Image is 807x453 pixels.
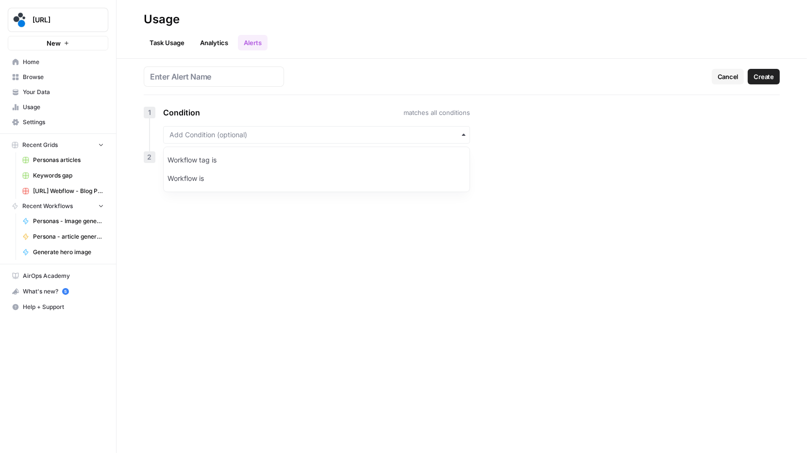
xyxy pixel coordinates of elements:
[33,248,104,257] span: Generate hero image
[144,35,190,50] a: Task Usage
[238,35,268,50] a: Alerts
[148,152,152,162] span: 2
[150,71,278,82] input: Enter Alert Name
[33,156,104,164] span: Personas articles
[23,303,104,311] span: Help + Support
[8,284,108,299] div: What's new?
[8,54,108,70] a: Home
[403,108,470,117] span: matches all conditions
[33,187,104,195] span: [URL] Webflow - Blog Posts Refresh
[18,244,108,260] a: Generate hero image
[8,299,108,315] button: Help + Support
[8,99,108,115] a: Usage
[23,118,104,127] span: Settings
[18,183,108,199] a: [URL] Webflow - Blog Posts Refresh
[8,69,108,85] a: Browse
[164,169,470,188] div: Workflow is
[8,284,108,299] button: What's new? 5
[18,168,108,183] a: Keywords gap
[754,72,774,81] span: Create
[33,171,104,180] span: Keywords gap
[22,141,58,149] span: Recent Grids
[144,12,180,27] div: Usage
[163,107,200,118] span: Condition
[8,8,108,32] button: Workspace: spot.ai
[8,84,108,100] a: Your Data
[47,38,61,48] span: New
[194,35,234,50] a: Analytics
[33,217,104,226] span: Personas - Image generator
[23,58,104,66] span: Home
[33,15,91,25] span: [URL]
[23,88,104,97] span: Your Data
[33,232,104,241] span: Persona - article generation
[712,69,744,84] a: Cancel
[8,36,108,50] button: New
[718,72,739,81] span: Cancel
[18,229,108,244] a: Persona - article generation
[8,138,108,152] button: Recent Grids
[169,130,464,140] input: Add Condition (optional)
[148,108,151,117] span: 1
[23,73,104,81] span: Browse
[62,288,69,295] a: 5
[8,114,108,130] a: Settings
[748,69,780,84] button: Create
[23,272,104,280] span: AirOps Academy
[64,289,67,294] text: 5
[23,103,104,112] span: Usage
[164,151,470,169] div: Workflow tag is
[8,268,108,284] a: AirOps Academy
[22,202,73,210] span: Recent Workflows
[18,213,108,229] a: Personas - Image generator
[11,11,29,29] img: spot.ai Logo
[8,199,108,213] button: Recent Workflows
[18,152,108,168] a: Personas articles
